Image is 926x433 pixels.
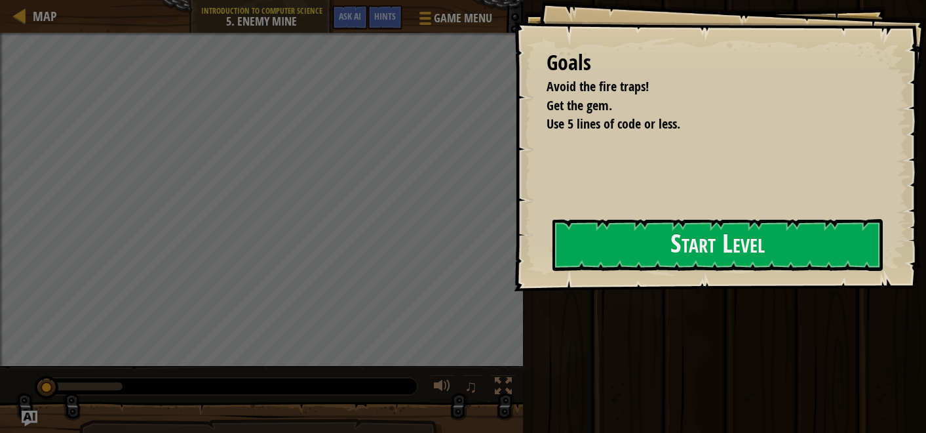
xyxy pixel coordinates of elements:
button: ♫ [462,375,484,402]
li: Use 5 lines of code or less. [530,115,877,134]
button: Adjust volume [429,375,455,402]
button: Toggle fullscreen [490,375,516,402]
div: Goals [547,48,880,78]
span: ♫ [465,377,478,396]
li: Get the gem. [530,96,877,115]
span: Hints [374,10,396,22]
button: Ask AI [22,411,37,426]
button: Start Level [552,219,883,271]
span: Use 5 lines of code or less. [547,115,680,133]
span: Get the gem. [547,96,612,114]
button: Game Menu [409,5,500,36]
span: Game Menu [434,10,492,27]
span: Avoid the fire traps! [547,77,649,95]
a: Map [26,7,57,25]
button: Ask AI [332,5,368,30]
li: Avoid the fire traps! [530,77,877,96]
span: Ask AI [339,10,361,22]
span: Map [33,7,57,25]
